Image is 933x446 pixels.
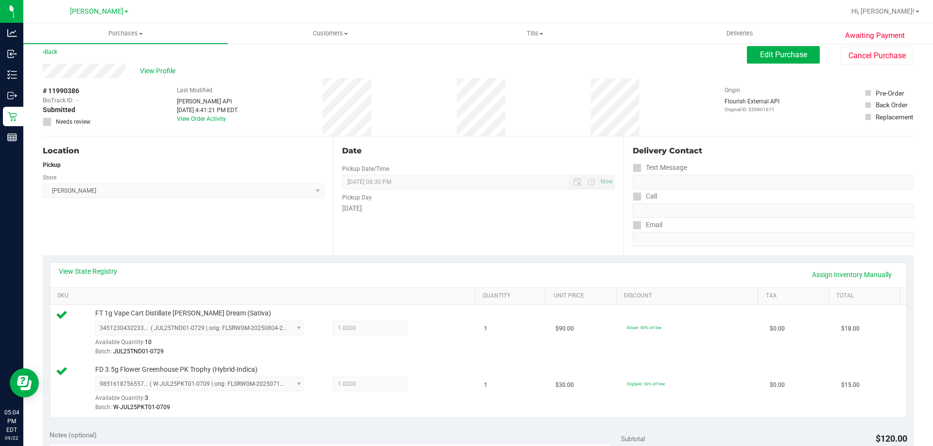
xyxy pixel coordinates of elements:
[633,218,662,232] label: Email
[484,324,487,333] span: 1
[113,348,164,355] span: JUL25TND01-0729
[770,324,785,333] span: $0.00
[50,431,97,439] span: Notes (optional)
[95,348,112,355] span: Batch:
[725,106,779,113] p: Original ID: 326801671
[770,380,785,390] span: $0.00
[177,86,212,95] label: Last Modified
[555,380,574,390] span: $30.00
[95,404,112,411] span: Batch:
[59,266,117,276] a: View State Registry
[342,193,372,202] label: Pickup Day
[145,395,148,401] span: 3
[713,29,766,38] span: Deliveries
[7,112,17,121] inline-svg: Retail
[725,97,779,113] div: Flourish External API
[633,145,914,157] div: Delivery Contact
[483,292,542,300] a: Quantity
[23,23,228,44] a: Purchases
[43,145,324,157] div: Location
[7,91,17,100] inline-svg: Outbound
[95,365,258,374] span: FD 3.5g Flower Greenhouse PK Trophy (Hybrid-Indica)
[876,88,904,98] div: Pre-Order
[841,47,914,65] button: Cancel Purchase
[57,292,471,300] a: SKU
[177,97,238,106] div: [PERSON_NAME] API
[140,66,179,76] span: View Profile
[342,145,614,157] div: Date
[845,30,905,41] span: Awaiting Payment
[95,309,271,318] span: FT 1g Vape Cart Distillate [PERSON_NAME] Dream (Sativa)
[725,86,740,95] label: Origin
[627,325,661,330] span: 80cart: 80% off line
[10,368,39,397] iframe: Resource center
[7,49,17,59] inline-svg: Inbound
[876,112,913,122] div: Replacement
[841,324,860,333] span: $18.00
[228,23,432,44] a: Customers
[4,408,19,434] p: 05:04 PM EDT
[43,86,79,96] span: # 11990386
[43,173,56,182] label: Store
[7,70,17,80] inline-svg: Inventory
[633,175,914,189] input: Format: (999) 999-9999
[177,116,226,122] a: View Order Activity
[43,105,75,115] span: Submitted
[113,404,170,411] span: W-JUL25PKT01-0709
[95,391,314,410] div: Available Quantity:
[7,132,17,142] inline-svg: Reports
[747,46,820,64] button: Edit Purchase
[624,292,754,300] a: Discount
[4,434,19,442] p: 09/22
[43,49,57,55] a: Back
[555,324,574,333] span: $90.00
[43,96,74,105] span: BioTrack ID:
[56,117,90,126] span: Needs review
[841,380,860,390] span: $15.00
[342,203,614,214] div: [DATE]
[342,165,389,173] label: Pickup Date/Time
[621,435,645,443] span: Subtotal
[432,23,637,44] a: Tills
[633,203,914,218] input: Format: (999) 999-9999
[876,433,907,444] span: $120.00
[806,266,898,283] a: Assign Inventory Manually
[553,292,613,300] a: Unit Price
[433,29,637,38] span: Tills
[70,7,123,16] span: [PERSON_NAME]
[145,339,152,346] span: 10
[876,100,908,110] div: Back Order
[836,292,896,300] a: Total
[633,189,657,203] label: Call
[43,162,61,168] strong: Pickup
[7,28,17,38] inline-svg: Analytics
[23,29,228,38] span: Purchases
[766,292,825,300] a: Tax
[95,335,314,354] div: Available Quantity:
[177,106,238,115] div: [DATE] 4:41:21 PM EDT
[484,380,487,390] span: 1
[760,50,807,59] span: Edit Purchase
[228,29,432,38] span: Customers
[627,381,665,386] span: 50ghpkt: 50% off line
[633,161,687,175] label: Text Message
[851,7,915,15] span: Hi, [PERSON_NAME]!
[76,96,78,105] span: -
[638,23,842,44] a: Deliveries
